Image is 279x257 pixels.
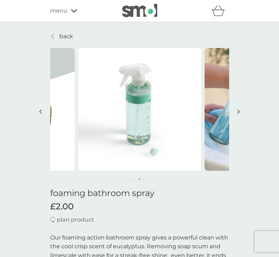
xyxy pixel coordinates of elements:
span: menu [50,6,67,15]
p: back [59,32,73,41]
h1: foaming bathroom spray [50,188,229,198]
img: smol [122,4,157,17]
p: plan product [57,215,94,224]
a: back [50,32,73,41]
span: £2.00 [50,202,74,212]
img: left-arrow.svg [39,109,42,114]
div: basket [212,4,229,18]
img: right-arrow.svg [237,109,240,114]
